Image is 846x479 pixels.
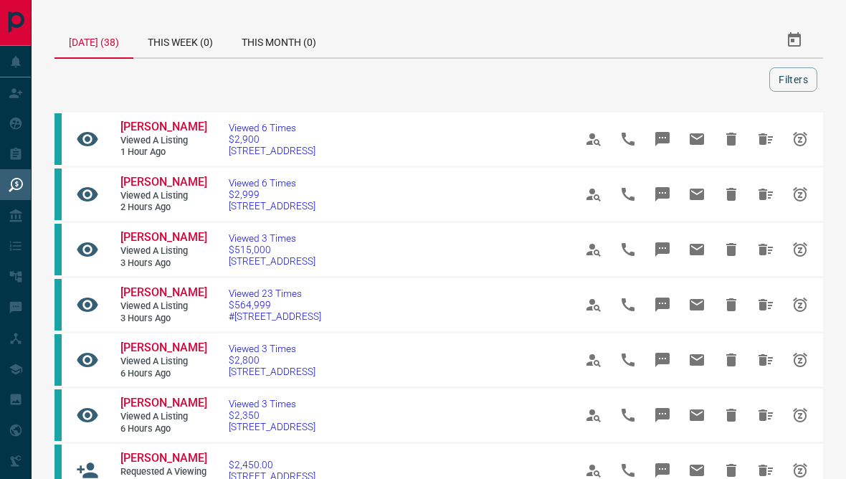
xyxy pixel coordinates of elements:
span: $515,000 [229,244,315,255]
span: Call [611,343,645,377]
button: Filters [769,67,817,92]
span: Call [611,288,645,322]
span: Viewed a Listing [120,356,206,368]
span: Hide All from Rana Bashir [748,288,783,322]
span: Viewed 3 Times [229,398,315,409]
span: Viewed a Listing [120,135,206,147]
span: [PERSON_NAME] [120,396,207,409]
a: Viewed 3 Times$2,350[STREET_ADDRESS] [229,398,315,432]
span: Email [680,343,714,377]
span: [STREET_ADDRESS] [229,200,315,212]
span: Message [645,232,680,267]
span: View Profile [576,288,611,322]
span: Viewed 3 Times [229,343,315,354]
span: [STREET_ADDRESS] [229,366,315,377]
span: Viewed a Listing [120,190,206,202]
span: [PERSON_NAME] [120,175,207,189]
span: 3 hours ago [120,257,206,270]
a: [PERSON_NAME] [120,451,206,466]
a: Viewed 6 Times$2,900[STREET_ADDRESS] [229,122,315,156]
div: condos.ca [54,224,62,275]
span: Viewed a Listing [120,245,206,257]
span: Hide All from Tùng Trinh [748,343,783,377]
button: Select Date Range [777,23,812,57]
span: Call [611,232,645,267]
a: [PERSON_NAME] [120,120,206,135]
span: Hide [714,177,748,212]
span: 3 hours ago [120,313,206,325]
span: [STREET_ADDRESS] [229,145,315,156]
div: condos.ca [54,279,62,331]
span: $2,900 [229,133,315,145]
span: Message [645,398,680,432]
span: Email [680,122,714,156]
span: [STREET_ADDRESS] [229,255,315,267]
a: Viewed 6 Times$2,999[STREET_ADDRESS] [229,177,315,212]
a: [PERSON_NAME] [120,396,206,411]
span: [PERSON_NAME] [120,341,207,354]
span: Hide All from Sahithya Bathini [748,398,783,432]
span: Hide [714,288,748,322]
span: View Profile [576,177,611,212]
div: This Month (0) [227,23,331,57]
span: $2,999 [229,189,315,200]
div: condos.ca [54,113,62,165]
span: Snooze [783,122,817,156]
span: Requested a Viewing [120,466,206,478]
span: Email [680,177,714,212]
span: Email [680,398,714,432]
span: Call [611,398,645,432]
a: [PERSON_NAME] [120,285,206,300]
span: 2 hours ago [120,201,206,214]
span: View Profile [576,343,611,377]
div: [DATE] (38) [54,23,133,59]
span: Hide [714,343,748,377]
span: Snooze [783,343,817,377]
div: condos.ca [54,389,62,441]
a: Viewed 3 Times$515,000[STREET_ADDRESS] [229,232,315,267]
span: Viewed 6 Times [229,122,315,133]
div: condos.ca [54,169,62,220]
span: View Profile [576,398,611,432]
span: Snooze [783,398,817,432]
a: Viewed 23 Times$564,999#[STREET_ADDRESS] [229,288,321,322]
span: [STREET_ADDRESS] [229,421,315,432]
span: 1 hour ago [120,146,206,158]
span: Snooze [783,177,817,212]
span: [PERSON_NAME] [120,285,207,299]
span: Viewed 6 Times [229,177,315,189]
span: Hide [714,232,748,267]
span: 6 hours ago [120,368,206,380]
a: Viewed 3 Times$2,800[STREET_ADDRESS] [229,343,315,377]
span: Message [645,177,680,212]
span: Viewed a Listing [120,411,206,423]
span: Hide All from Chapman [748,122,783,156]
span: Message [645,288,680,322]
span: $2,450.00 [229,459,315,470]
span: View Profile [576,122,611,156]
div: condos.ca [54,334,62,386]
span: Snooze [783,288,817,322]
span: Snooze [783,232,817,267]
a: [PERSON_NAME] [120,175,206,190]
span: $2,800 [229,354,315,366]
span: $2,350 [229,409,315,421]
span: Call [611,122,645,156]
span: $564,999 [229,299,321,310]
span: Message [645,343,680,377]
span: Hide [714,122,748,156]
span: Hide All from Sujit Sahoo [748,177,783,212]
span: View Profile [576,232,611,267]
a: [PERSON_NAME] [120,341,206,356]
span: [PERSON_NAME] [120,120,207,133]
span: Call [611,177,645,212]
span: Viewed 23 Times [229,288,321,299]
span: [PERSON_NAME] [120,230,207,244]
span: Viewed 3 Times [229,232,315,244]
span: Message [645,122,680,156]
span: 6 hours ago [120,423,206,435]
span: Hide All from Rana Bashir [748,232,783,267]
span: [PERSON_NAME] [120,451,207,465]
a: [PERSON_NAME] [120,230,206,245]
span: Viewed a Listing [120,300,206,313]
